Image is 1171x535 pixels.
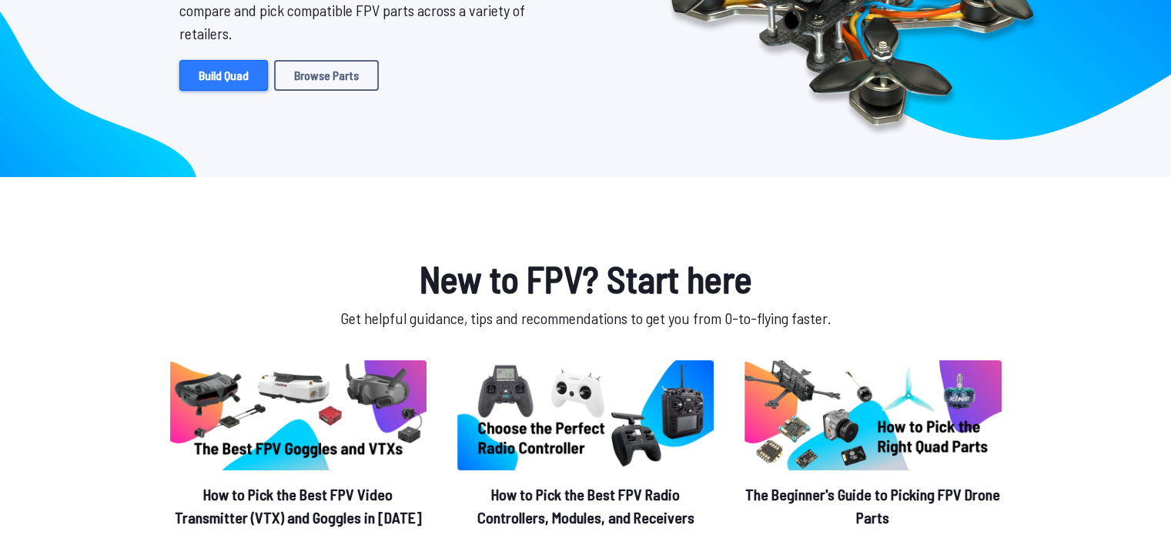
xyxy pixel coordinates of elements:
p: Get helpful guidance, tips and recommendations to get you from 0-to-flying faster. [167,306,1005,329]
h2: How to Pick the Best FPV Video Transmitter (VTX) and Goggles in [DATE] [170,483,427,529]
h2: The Beginner's Guide to Picking FPV Drone Parts [744,483,1001,529]
img: image of post [744,360,1001,470]
h2: How to Pick the Best FPV Radio Controllers, Modules, and Receivers [457,483,714,529]
a: Build Quad [179,60,268,91]
h1: New to FPV? Start here [167,251,1005,306]
a: Browse Parts [274,60,379,91]
img: image of post [170,360,427,470]
img: image of post [457,360,714,470]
